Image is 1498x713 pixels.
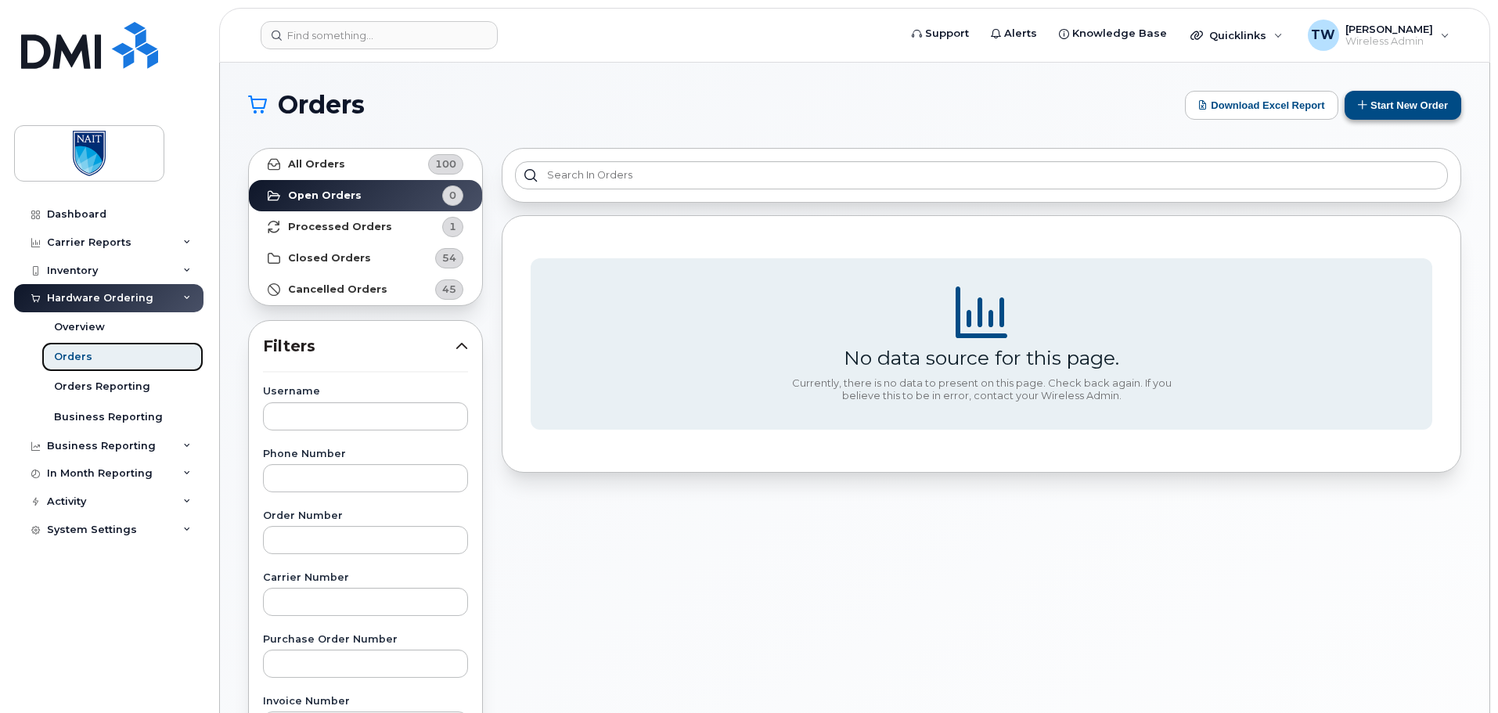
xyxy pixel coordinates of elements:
span: 100 [435,157,456,171]
div: Currently, there is no data to present on this page. Check back again. If you believe this to be ... [786,377,1177,402]
a: All Orders100 [249,149,482,180]
div: No data source for this page. [844,346,1119,369]
span: 0 [449,188,456,203]
span: 54 [442,250,456,265]
span: Filters [263,335,456,358]
span: Orders [278,93,365,117]
input: Search in orders [515,161,1448,189]
strong: Open Orders [288,189,362,202]
a: Cancelled Orders45 [249,274,482,305]
label: Phone Number [263,449,468,459]
strong: Processed Orders [288,221,392,233]
label: Order Number [263,511,468,521]
label: Username [263,387,468,397]
a: Processed Orders1 [249,211,482,243]
a: Open Orders0 [249,180,482,211]
button: Download Excel Report [1185,91,1338,120]
strong: Closed Orders [288,252,371,265]
label: Carrier Number [263,573,468,583]
strong: All Orders [288,158,345,171]
span: 45 [442,282,456,297]
a: Closed Orders54 [249,243,482,274]
span: 1 [449,219,456,234]
button: Start New Order [1345,91,1461,120]
label: Invoice Number [263,697,468,707]
label: Purchase Order Number [263,635,468,645]
strong: Cancelled Orders [288,283,387,296]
